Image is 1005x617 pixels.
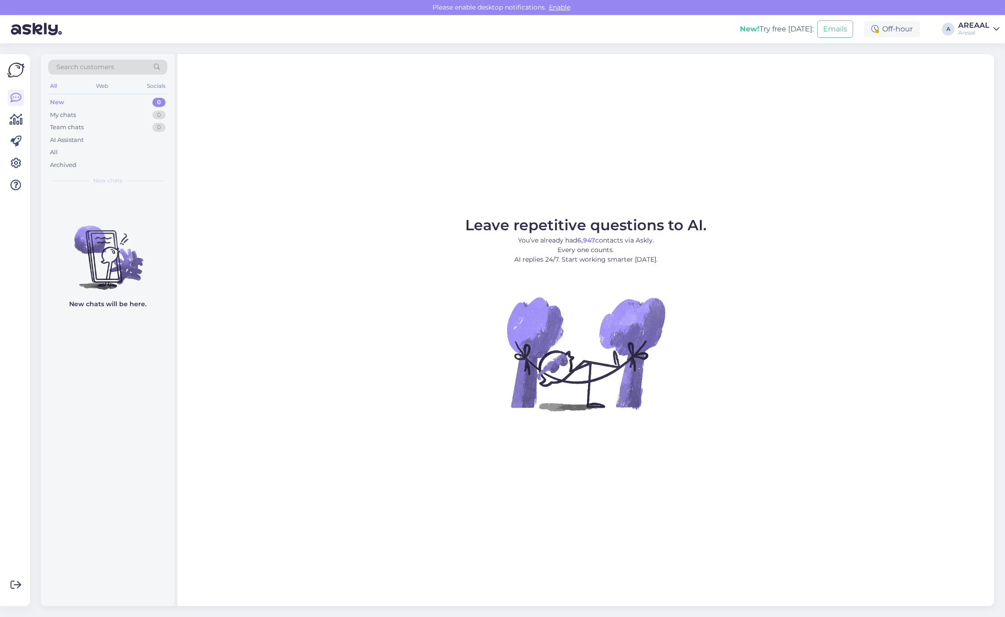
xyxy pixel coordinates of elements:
[94,80,110,92] div: Web
[69,299,146,309] p: New chats will be here.
[958,29,990,36] div: Areaal
[546,3,573,11] span: Enable
[93,177,122,185] span: New chats
[152,98,166,107] div: 0
[56,62,114,72] span: Search customers
[817,20,853,38] button: Emails
[50,111,76,120] div: My chats
[152,123,166,132] div: 0
[48,80,59,92] div: All
[50,136,84,145] div: AI Assistant
[504,272,668,435] img: No Chat active
[577,236,595,244] b: 6,947
[145,80,167,92] div: Socials
[958,22,990,29] div: AREAAL
[465,216,707,234] span: Leave repetitive questions to AI.
[50,161,76,170] div: Archived
[740,25,759,33] b: New!
[152,111,166,120] div: 0
[50,123,84,132] div: Team chats
[41,209,175,291] img: No chats
[942,23,955,35] div: A
[864,21,920,37] div: Off-hour
[958,22,1000,36] a: AREAALAreaal
[50,98,64,107] div: New
[465,236,707,264] p: You’ve already had contacts via Askly. Every one counts. AI replies 24/7. Start working smarter [...
[50,148,58,157] div: All
[7,61,25,79] img: Askly Logo
[740,24,814,35] div: Try free [DATE]:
